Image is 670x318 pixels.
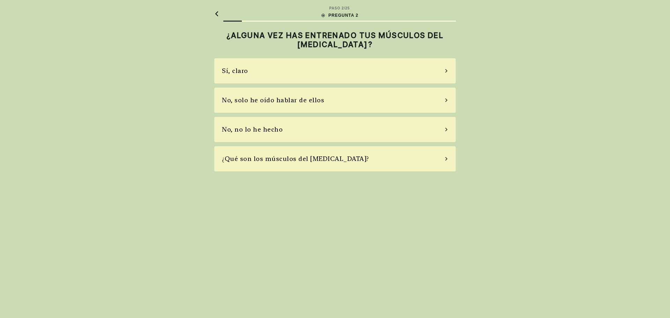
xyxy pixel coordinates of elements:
div: PASO 2 / 25 [329,6,350,11]
div: PREGUNTA 2 [321,12,358,19]
div: No, solo he oído hablar de ellos [222,95,324,105]
h2: ¿ALGUNA VEZ HAS ENTRENADO TUS MÚSCULOS DEL [MEDICAL_DATA]? [214,31,456,49]
div: ¿Qué son los músculos del [MEDICAL_DATA]? [222,154,369,163]
div: No, no lo he hecho [222,125,283,134]
div: Sí, claro [222,66,248,75]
